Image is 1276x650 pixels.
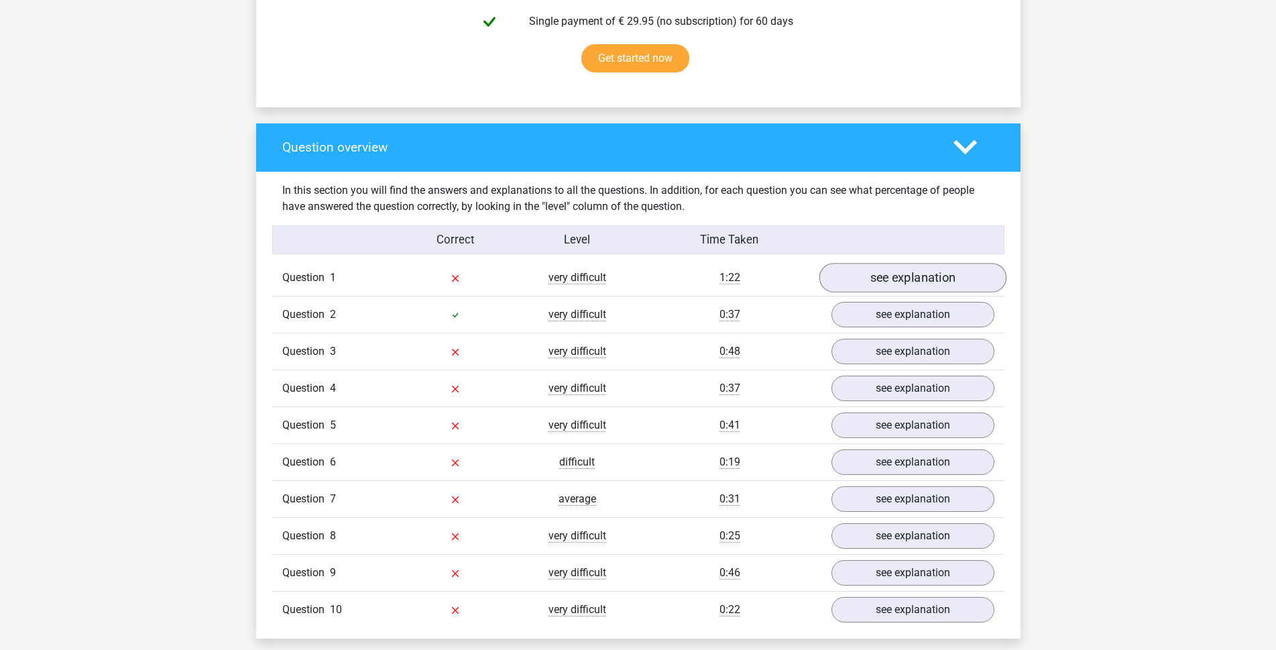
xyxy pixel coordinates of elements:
[831,413,994,438] a: see explanation
[282,270,330,286] span: Question
[282,602,330,618] span: Question
[330,308,336,321] span: 2
[831,523,994,549] a: see explanation
[719,382,740,395] span: 0:37
[548,382,606,395] span: very difficult
[330,603,342,616] span: 10
[719,345,740,358] span: 0:48
[272,182,1004,215] div: In this section you will find the answers and explanations to all the questions. In addition, for...
[548,345,606,358] span: very difficult
[282,565,330,581] span: Question
[719,271,740,284] span: 1:22
[330,345,336,358] span: 3
[719,308,740,321] span: 0:37
[548,529,606,543] span: very difficult
[548,419,606,432] span: very difficult
[282,380,330,396] span: Question
[330,492,336,505] span: 7
[559,455,595,469] span: difficult
[831,302,994,327] a: see explanation
[282,491,330,507] span: Question
[282,454,330,470] span: Question
[282,417,330,433] span: Question
[330,529,336,542] span: 8
[330,271,336,284] span: 1
[548,308,606,321] span: very difficult
[831,449,994,475] a: see explanation
[330,382,336,394] span: 4
[330,566,336,579] span: 9
[282,140,933,155] h4: Question overview
[719,566,740,580] span: 0:46
[282,307,330,323] span: Question
[330,455,336,468] span: 6
[831,486,994,512] a: see explanation
[581,44,689,72] a: Get started now
[831,597,994,622] a: see explanation
[831,376,994,401] a: see explanation
[719,455,740,469] span: 0:19
[548,603,606,616] span: very difficult
[719,603,740,616] span: 0:22
[819,263,1006,292] a: see explanation
[282,528,330,544] span: Question
[548,271,606,284] span: very difficult
[831,339,994,364] a: see explanation
[719,529,740,543] span: 0:25
[831,560,994,586] a: see explanation
[548,566,606,580] span: very difficult
[719,492,740,506] span: 0:31
[394,231,516,248] div: Correct
[516,231,638,248] div: Level
[559,492,596,506] span: average
[330,419,336,431] span: 5
[638,231,821,248] div: Time Taken
[282,343,330,360] span: Question
[719,419,740,432] span: 0:41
